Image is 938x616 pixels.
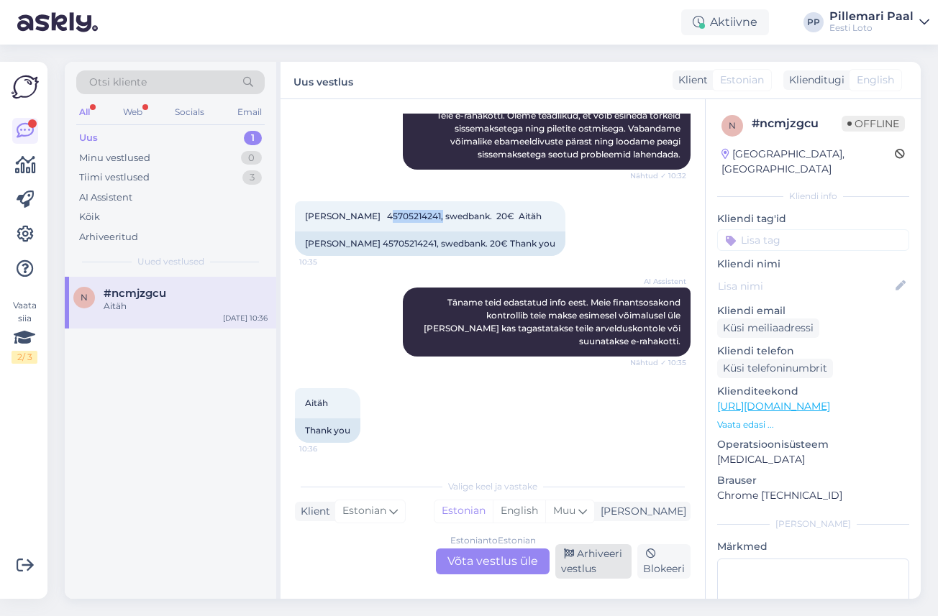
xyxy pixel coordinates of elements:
input: Lisa nimi [718,278,893,294]
p: Kliendi email [717,303,909,318]
div: Aitäh [104,300,268,313]
p: Operatsioonisüsteem [717,437,909,452]
span: Otsi kliente [89,75,147,90]
span: [PERSON_NAME] 45705214241, swedbank. 20€ Aitäh [305,211,542,221]
div: Vaata siia [12,299,37,364]
div: 1 [244,131,262,145]
div: Minu vestlused [79,151,150,165]
p: [MEDICAL_DATA] [717,452,909,467]
div: Blokeeri [637,544,691,579]
p: Kliendi telefon [717,344,909,359]
p: Vaata edasi ... [717,418,909,431]
div: Kliendi info [717,190,909,203]
span: AI Assistent [632,276,686,287]
div: Küsi telefoninumbrit [717,359,833,378]
span: English [857,73,894,88]
span: Aitäh [305,397,328,408]
div: [PERSON_NAME] [595,504,686,519]
span: n [729,120,736,131]
a: [URL][DOMAIN_NAME] [717,400,830,413]
div: Socials [172,103,207,121]
div: [GEOGRAPHIC_DATA], [GEOGRAPHIC_DATA] [721,147,895,177]
div: [PERSON_NAME] [717,518,909,530]
div: Klient [673,73,708,88]
div: [DATE] 10:36 [223,313,268,323]
div: Kõik [79,210,100,224]
p: Märkmed [717,539,909,554]
span: #ncmjzgcu [104,287,166,300]
span: Uued vestlused [137,255,204,268]
a: Pillemari PaalEesti Loto [829,11,929,34]
p: Kliendi nimi [717,257,909,272]
span: Täname teid edastatud info eest. Meie finantsosakond kontrollib teie makse esimesel võimalusel ül... [424,297,683,346]
span: Muu [553,504,575,517]
span: Estonian [342,503,386,519]
div: Küsi meiliaadressi [717,318,819,338]
div: Email [234,103,265,121]
div: Valige keel ja vastake [295,480,691,493]
div: Aktiivne [681,9,769,35]
div: Thank you [295,418,360,443]
div: Eesti Loto [829,22,914,34]
div: [PERSON_NAME] 45705214241, swedbank. 20€ Thank you [295,231,565,256]
div: Uus [79,131,98,145]
p: Chrome [TECHNICAL_ID] [717,488,909,503]
div: AI Assistent [79,190,132,205]
span: 10:36 [299,443,353,454]
div: Estonian [434,500,493,522]
span: Offline [842,116,905,132]
div: Klienditugi [783,73,844,88]
span: Nähtud ✓ 10:32 [630,170,686,181]
span: Estonian [720,73,764,88]
p: Klienditeekond [717,384,909,399]
div: 3 [242,170,262,185]
div: English [493,500,545,522]
div: PP [803,12,824,32]
p: Brauser [717,473,909,488]
p: Kliendi tag'id [717,211,909,226]
input: Lisa tag [717,229,909,251]
span: Nähtud ✓ 10:35 [630,357,686,368]
div: # ncmjzgcu [752,115,842,132]
div: All [76,103,93,121]
img: Askly Logo [12,73,39,101]
div: Web [120,103,145,121]
div: Arhiveeri vestlus [555,544,632,579]
label: Uus vestlus [293,70,353,90]
div: Estonian to Estonian [450,534,536,547]
div: Arhiveeritud [79,230,138,244]
div: Pillemari Paal [829,11,914,22]
div: 0 [241,151,262,165]
div: 2 / 3 [12,351,37,364]
span: 10:35 [299,257,353,267]
div: Tiimi vestlused [79,170,150,185]
span: n [81,292,88,303]
div: Klient [295,504,330,519]
div: Võta vestlus üle [436,548,550,574]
